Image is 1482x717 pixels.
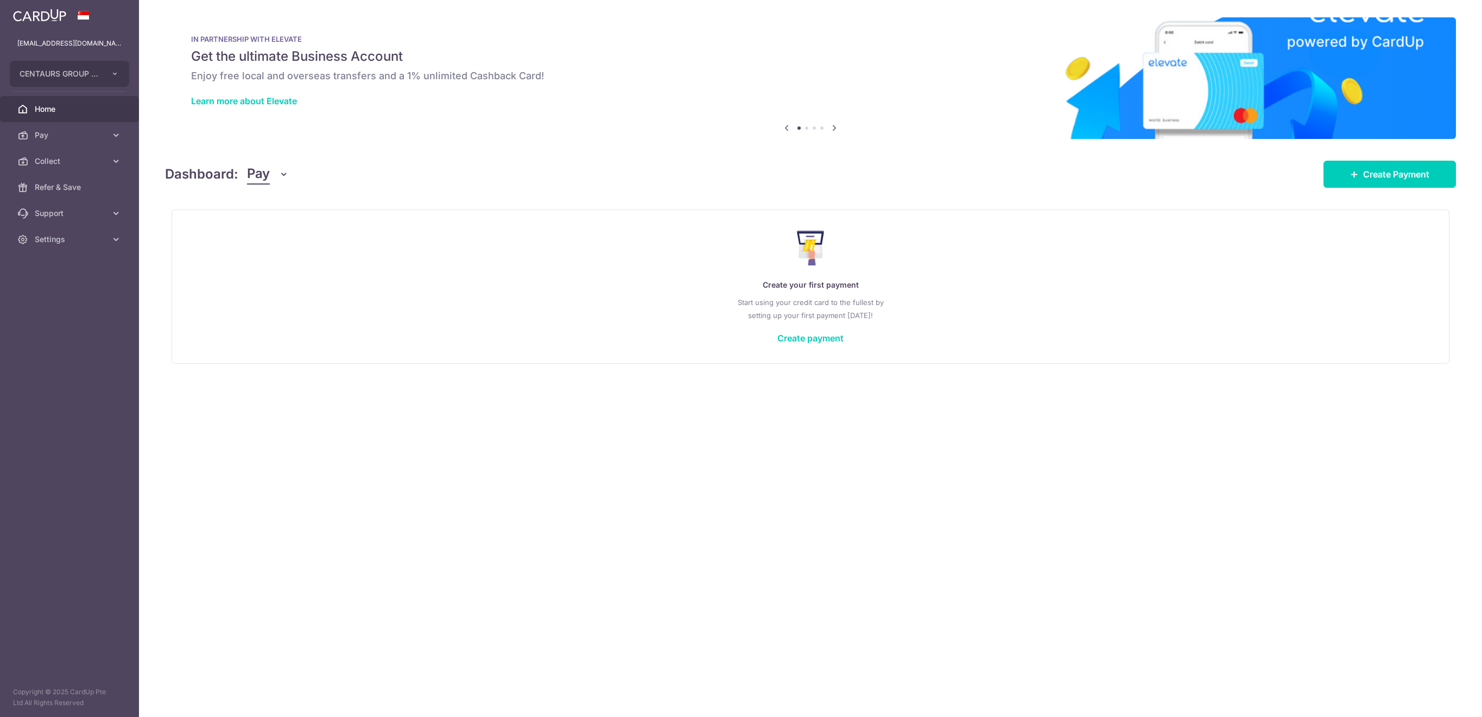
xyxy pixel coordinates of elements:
span: Pay [247,164,270,185]
p: [EMAIL_ADDRESS][DOMAIN_NAME] [17,38,122,49]
span: Home [35,104,106,115]
p: IN PARTNERSHIP WITH ELEVATE [191,35,1430,43]
h4: Dashboard: [165,164,238,184]
button: Pay [247,164,289,185]
img: CardUp [13,9,66,22]
p: Start using your credit card to the fullest by setting up your first payment [DATE]! [194,296,1427,322]
span: Settings [35,234,106,245]
span: Refer & Save [35,182,106,193]
p: Create your first payment [194,278,1427,291]
a: Learn more about Elevate [191,96,297,106]
img: Make Payment [797,231,825,265]
span: Create Payment [1363,168,1429,181]
a: Create payment [777,333,844,344]
a: Create Payment [1323,161,1456,188]
span: Pay [35,130,106,141]
img: Renovation banner [165,17,1456,139]
span: CENTAURS GROUP PRIVATE LIMITED [20,68,100,79]
h6: Enjoy free local and overseas transfers and a 1% unlimited Cashback Card! [191,69,1430,83]
span: Collect [35,156,106,167]
button: CENTAURS GROUP PRIVATE LIMITED [10,61,129,87]
h5: Get the ultimate Business Account [191,48,1430,65]
span: Support [35,208,106,219]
